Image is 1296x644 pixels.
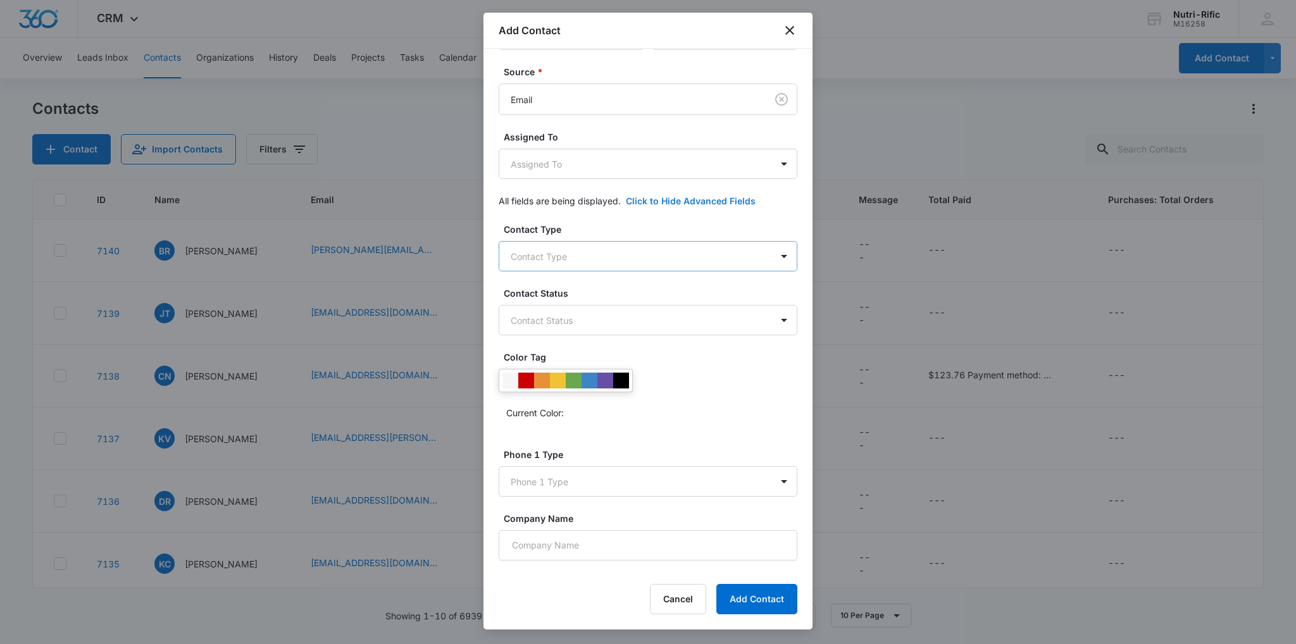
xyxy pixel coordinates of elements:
[499,23,561,38] h1: Add Contact
[650,584,706,614] button: Cancel
[716,584,797,614] button: Add Contact
[582,373,597,388] div: #3d85c6
[518,373,534,388] div: #CC0000
[499,194,621,207] p: All fields are being displayed.
[597,373,613,388] div: #674ea7
[534,373,550,388] div: #e69138
[771,89,792,109] button: Clear
[566,373,582,388] div: #6aa84f
[506,406,564,419] p: Current Color:
[613,373,629,388] div: #000000
[782,23,797,38] button: close
[502,373,518,388] div: #F6F6F6
[504,448,802,461] label: Phone 1 Type
[626,194,756,207] button: Click to Hide Advanced Fields
[499,530,797,560] input: Company Name
[504,287,802,300] label: Contact Status
[504,130,802,144] label: Assigned To
[504,65,802,78] label: Source
[550,373,566,388] div: #f1c232
[504,512,802,525] label: Company Name
[504,223,802,236] label: Contact Type
[504,350,802,364] label: Color Tag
